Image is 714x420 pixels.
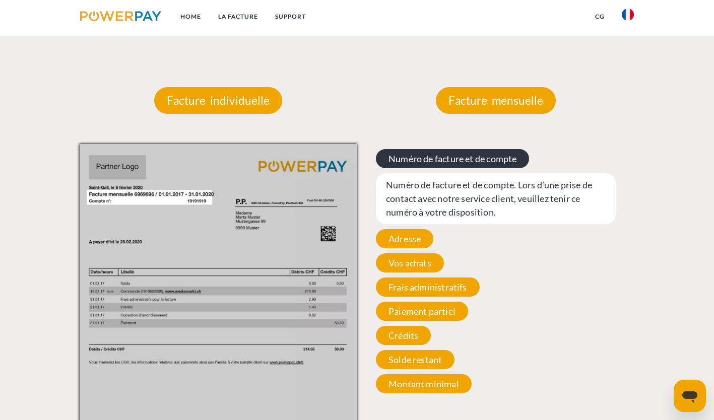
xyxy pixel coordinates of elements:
span: Frais administratifs [376,277,480,297]
span: Crédits [376,326,431,345]
span: Numéro de facture et de compte. Lors d’une prise de contact avec notre service client, veuillez t... [376,173,616,224]
img: logo-powerpay.svg [80,11,161,21]
p: Facture mensuelle [436,87,556,114]
span: Vos achats [376,253,444,272]
a: Home [172,8,210,26]
span: Adresse [376,229,433,248]
span: Numéro de facture et de compte [376,149,529,168]
a: LA FACTURE [210,8,267,26]
span: Paiement partiel [376,302,468,321]
span: Solde restant [376,350,455,369]
img: fr [622,9,634,21]
span: Montant minimal [376,374,472,393]
a: Support [267,8,314,26]
p: Facture individuelle [154,87,282,114]
a: CG [587,8,613,26]
iframe: Bouton de lancement de la fenêtre de messagerie [674,380,706,412]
